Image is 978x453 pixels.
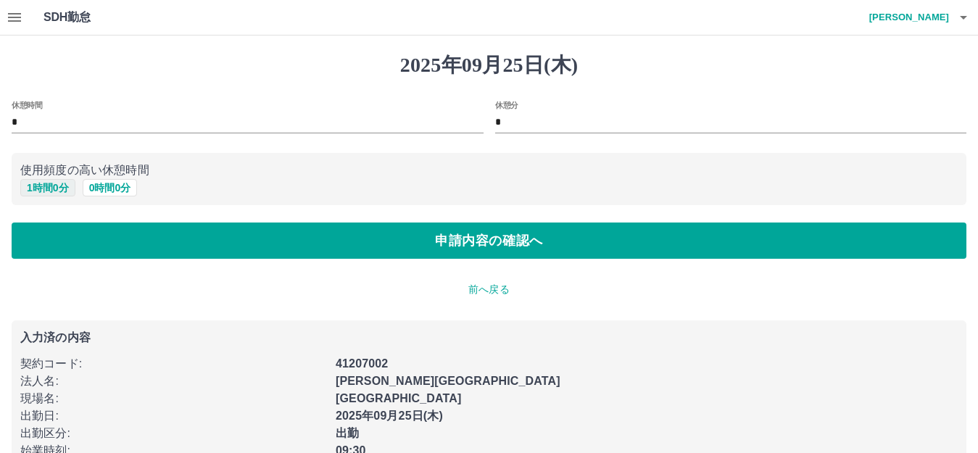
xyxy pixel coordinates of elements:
[20,390,327,407] p: 現場名 :
[336,410,443,422] b: 2025年09月25日(木)
[495,99,518,110] label: 休憩分
[20,179,75,196] button: 1時間0分
[20,332,958,344] p: 入力済の内容
[20,355,327,373] p: 契約コード :
[12,282,966,297] p: 前へ戻る
[20,425,327,442] p: 出勤区分 :
[336,375,560,387] b: [PERSON_NAME][GEOGRAPHIC_DATA]
[12,223,966,259] button: 申請内容の確認へ
[336,427,359,439] b: 出勤
[20,162,958,179] p: 使用頻度の高い休憩時間
[20,407,327,425] p: 出勤日 :
[83,179,138,196] button: 0時間0分
[20,373,327,390] p: 法人名 :
[12,99,42,110] label: 休憩時間
[336,392,462,404] b: [GEOGRAPHIC_DATA]
[336,357,388,370] b: 41207002
[12,53,966,78] h1: 2025年09月25日(木)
